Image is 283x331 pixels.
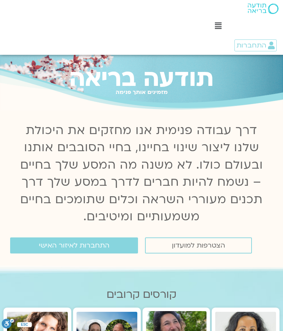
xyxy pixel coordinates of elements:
[237,42,266,49] span: התחברות
[3,288,280,301] h2: קורסים קרובים
[39,242,109,249] span: התחברות לאיזור האישי
[10,237,138,253] a: התחברות לאיזור האישי
[145,237,252,253] a: הצטרפות למועדון
[172,242,225,249] span: הצטרפות למועדון
[248,3,278,14] img: תודעה בריאה
[16,122,267,225] p: דרך עבודה פנימית אנו מחזקים את היכולת שלנו ליצור שינוי בחיינו, בחיי הסובבים אותנו ובעולם כולו. לא...
[234,39,277,51] a: התחברות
